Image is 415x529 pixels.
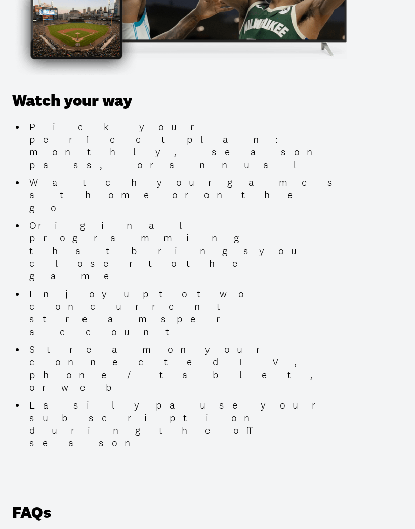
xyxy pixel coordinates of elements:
li: Pick your perfect plan: monthly, season pass, or annual [25,120,341,171]
li: Watch your games at home or on the go [25,176,341,214]
li: Original programming that brings you closer to the game [25,219,341,282]
h3: Watch your way [12,91,341,110]
li: Stream on your connected TV, phone/tablet, or web [25,343,341,394]
li: Easily pause your subscription during the off season [25,399,341,450]
li: Enjoy up to two concurrent streams per account [25,288,341,338]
